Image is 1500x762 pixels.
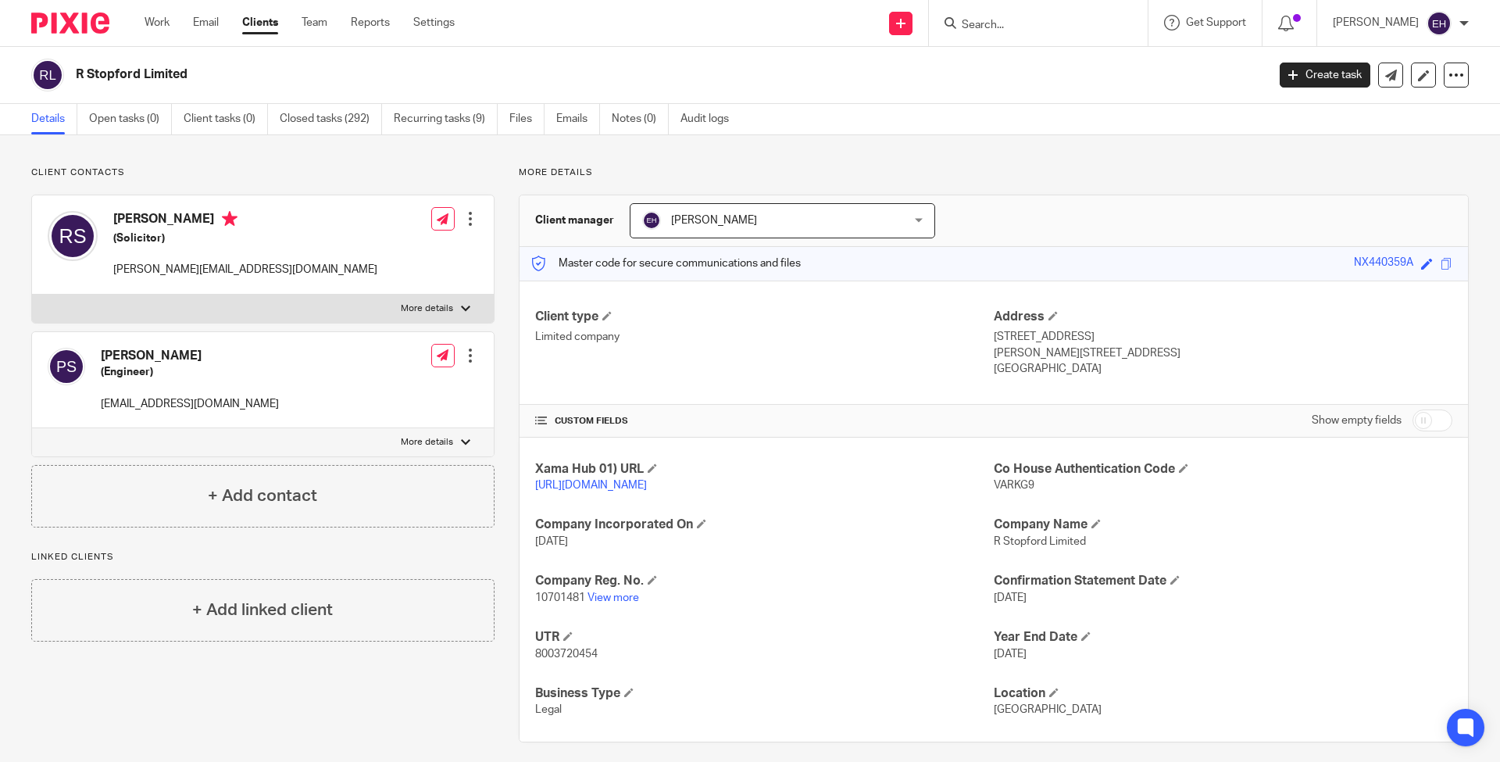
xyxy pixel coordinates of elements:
a: Client tasks (0) [184,104,268,134]
span: R Stopford Limited [994,536,1086,547]
p: Master code for secure communications and files [531,256,801,271]
img: svg%3E [48,211,98,261]
span: [PERSON_NAME] [671,215,757,226]
p: More details [519,166,1469,179]
h4: [PERSON_NAME] [113,211,377,231]
h4: Address [994,309,1452,325]
input: Search [960,19,1101,33]
span: Get Support [1186,17,1246,28]
h4: Xama Hub 01) URL [535,461,994,478]
h4: [PERSON_NAME] [101,348,279,364]
h4: Company Reg. No. [535,573,994,589]
p: [PERSON_NAME] [1333,15,1419,30]
span: [DATE] [994,649,1027,660]
h2: R Stopford Limited [76,66,1020,83]
img: svg%3E [31,59,64,91]
img: Pixie [31,13,109,34]
p: [GEOGRAPHIC_DATA] [994,361,1452,377]
p: Client contacts [31,166,495,179]
h3: Client manager [535,213,614,228]
h4: UTR [535,629,994,646]
h4: Company Name [994,517,1452,533]
a: [URL][DOMAIN_NAME] [535,480,647,491]
h4: CUSTOM FIELDS [535,415,994,428]
h4: + Add linked client [192,598,333,622]
a: Files [509,104,545,134]
a: Notes (0) [612,104,669,134]
h5: (Solicitor) [113,231,377,246]
h4: Location [994,685,1452,702]
label: Show empty fields [1312,413,1402,428]
h4: Company Incorporated On [535,517,994,533]
a: View more [587,592,639,603]
span: 8003720454 [535,649,598,660]
a: Audit logs [680,104,741,134]
a: Closed tasks (292) [280,104,382,134]
i: Primary [222,211,237,227]
p: More details [401,302,453,315]
span: [DATE] [994,592,1027,603]
img: svg%3E [1427,11,1452,36]
a: Create task [1280,63,1370,88]
a: Team [302,15,327,30]
a: Recurring tasks (9) [394,104,498,134]
span: [GEOGRAPHIC_DATA] [994,704,1102,715]
h5: (Engineer) [101,364,279,380]
h4: Business Type [535,685,994,702]
p: Limited company [535,329,994,345]
span: 10701481 [535,592,585,603]
a: Reports [351,15,390,30]
img: svg%3E [642,211,661,230]
p: Linked clients [31,551,495,563]
a: Open tasks (0) [89,104,172,134]
p: [EMAIL_ADDRESS][DOMAIN_NAME] [101,396,279,412]
div: NX440359A [1354,255,1413,273]
p: [PERSON_NAME][STREET_ADDRESS] [994,345,1452,361]
p: More details [401,436,453,449]
h4: Co House Authentication Code [994,461,1452,478]
a: Clients [242,15,278,30]
a: Email [193,15,219,30]
h4: + Add contact [208,484,317,508]
a: Settings [413,15,455,30]
h4: Confirmation Statement Date [994,573,1452,589]
a: Emails [556,104,600,134]
h4: Year End Date [994,629,1452,646]
p: [PERSON_NAME][EMAIL_ADDRESS][DOMAIN_NAME] [113,262,377,277]
span: VARKG9 [994,480,1034,491]
span: [DATE] [535,536,568,547]
img: svg%3E [48,348,85,385]
a: Details [31,104,77,134]
h4: Client type [535,309,994,325]
p: [STREET_ADDRESS] [994,329,1452,345]
span: Legal [535,704,562,715]
a: Work [145,15,170,30]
